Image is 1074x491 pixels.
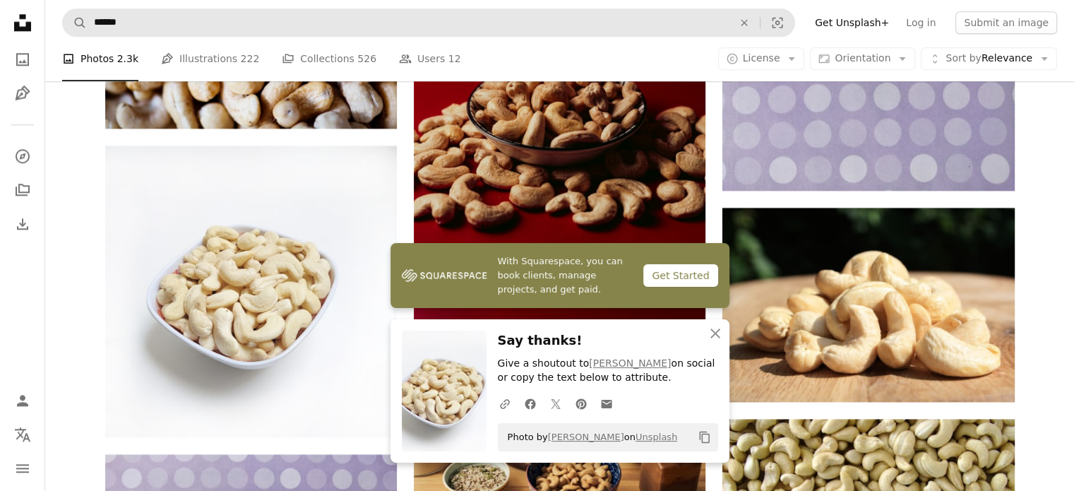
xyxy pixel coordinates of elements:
span: 526 [357,52,376,67]
img: a white bowl filled with cashews on a white surface [105,146,397,437]
button: License [718,48,805,71]
a: Collections [8,176,37,204]
a: A bowl of nuts on a red background [414,97,705,110]
h3: Say thanks! [498,331,718,351]
span: With Squarespace, you can book clients, manage projects, and get paid. [498,254,633,297]
a: Illustrations [8,79,37,107]
button: Menu [8,454,37,483]
a: Unsplash [636,432,677,442]
a: Download History [8,210,37,238]
span: Sort by [945,53,981,64]
img: file-1747939142011-51e5cc87e3c9 [402,265,487,286]
a: Users 12 [399,37,461,82]
p: Give a shoutout to on social or copy the text below to attribute. [498,357,718,385]
button: Visual search [760,9,794,36]
a: Share on Facebook [518,389,543,418]
a: Share on Pinterest [568,389,594,418]
a: Collections 526 [282,37,376,82]
a: Share over email [594,389,619,418]
a: [PERSON_NAME] [589,357,671,369]
button: Search Unsplash [63,9,87,36]
a: Log in [897,11,944,34]
span: Photo by on [501,426,678,449]
a: Log in / Sign up [8,386,37,415]
button: Sort byRelevance [921,48,1057,71]
form: Find visuals sitewide [62,8,795,37]
a: With Squarespace, you can book clients, manage projects, and get paid.Get Started [390,243,729,308]
span: Relevance [945,52,1032,66]
span: License [743,53,780,64]
a: Home — Unsplash [8,8,37,40]
a: Photos [8,45,37,73]
span: Orientation [835,53,890,64]
img: A pile of cashews sitting on top of a wooden table [722,208,1014,402]
span: 222 [241,52,260,67]
button: Copy to clipboard [693,425,717,449]
a: a white bowl filled with cashews on a white surface [105,285,397,297]
a: A pile of cashews sitting on top of a wooden table [722,298,1014,311]
a: [PERSON_NAME] [548,432,624,442]
a: Get Unsplash+ [806,11,897,34]
a: Share on Twitter [543,389,568,418]
button: Language [8,420,37,449]
a: Illustrations 222 [161,37,259,82]
button: Orientation [810,48,915,71]
button: Submit an image [955,11,1057,34]
span: 12 [448,52,461,67]
a: Explore [8,142,37,170]
div: Get Started [643,264,717,287]
button: Clear [729,9,760,36]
